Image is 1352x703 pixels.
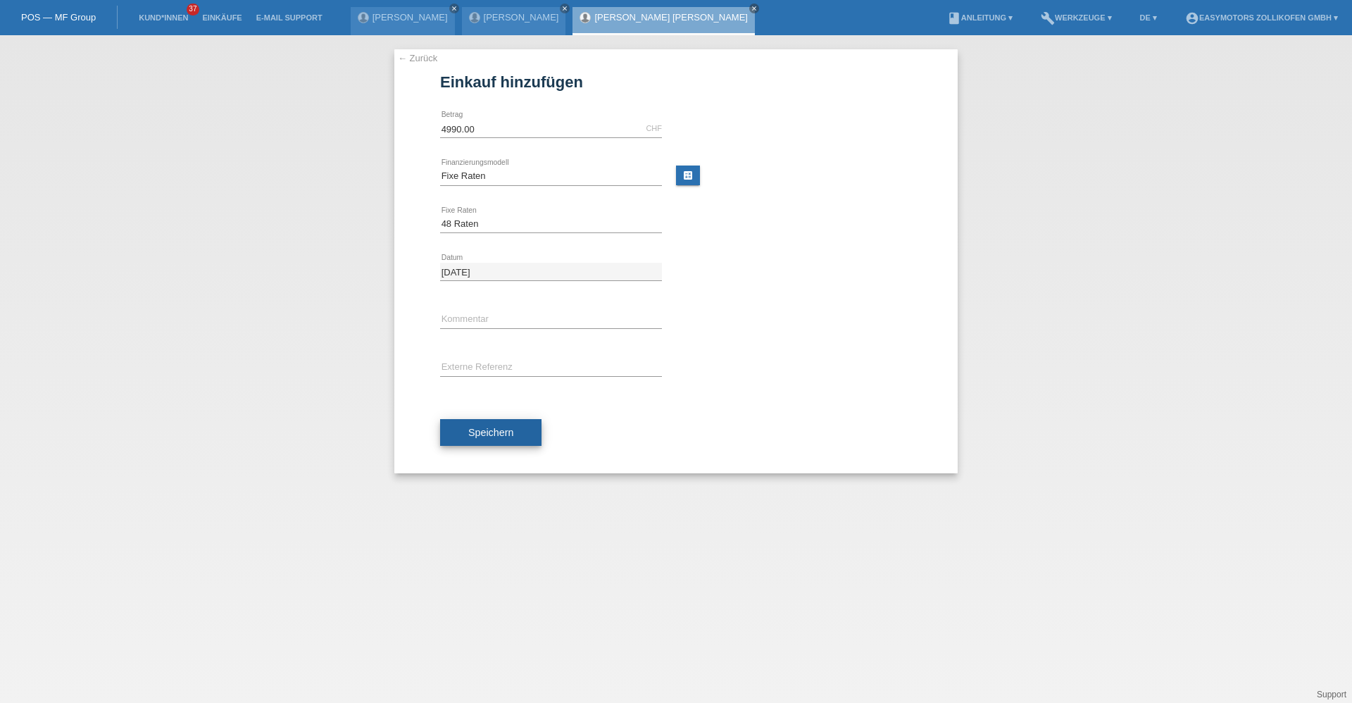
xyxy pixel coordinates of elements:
a: close [749,4,759,13]
a: DE ▾ [1133,13,1164,22]
a: POS — MF Group [21,12,96,23]
a: E-Mail Support [249,13,330,22]
a: ← Zurück [398,53,437,63]
i: account_circle [1185,11,1199,25]
i: close [561,5,568,12]
i: calculate [682,170,694,181]
i: build [1041,11,1055,25]
i: book [947,11,961,25]
div: CHF [646,124,662,132]
a: close [560,4,570,13]
i: close [451,5,458,12]
button: Speichern [440,419,542,446]
a: [PERSON_NAME] [PERSON_NAME] [594,12,747,23]
a: account_circleEasymotors Zollikofen GmbH ▾ [1178,13,1345,22]
a: [PERSON_NAME] [373,12,448,23]
a: calculate [676,166,700,185]
span: Speichern [468,427,513,438]
a: Kund*innen [132,13,195,22]
span: 37 [187,4,199,15]
a: Einkäufe [195,13,249,22]
a: buildWerkzeuge ▾ [1034,13,1119,22]
i: close [751,5,758,12]
h1: Einkauf hinzufügen [440,73,912,91]
a: [PERSON_NAME] [484,12,559,23]
a: close [449,4,459,13]
a: Support [1317,690,1346,699]
a: bookAnleitung ▾ [940,13,1020,22]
